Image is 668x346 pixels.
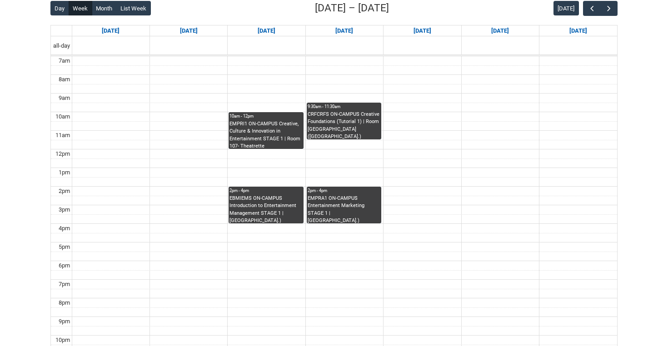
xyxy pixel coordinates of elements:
[57,205,72,214] div: 3pm
[57,298,72,307] div: 8pm
[57,168,72,177] div: 1pm
[600,1,618,16] button: Next Week
[412,25,433,36] a: Go to September 18, 2025
[229,195,302,223] div: EBMIEMS ON-CAMPUS Introduction to Entertainment Management STAGE 1 | [GEOGRAPHIC_DATA].) (capacit...
[54,112,72,121] div: 10am
[57,94,72,103] div: 9am
[57,242,72,252] div: 5pm
[308,104,380,110] div: 9:30am - 11:30am
[315,0,389,16] h2: [DATE] – [DATE]
[334,25,355,36] a: Go to September 17, 2025
[57,224,72,233] div: 4pm
[54,149,72,158] div: 12pm
[553,1,579,15] button: [DATE]
[57,317,72,326] div: 9pm
[308,111,380,139] div: CRFCRFS ON-CAMPUS Creative Foundations (Tutorial 1) | Room [GEOGRAPHIC_DATA] ([GEOGRAPHIC_DATA].)...
[308,188,380,194] div: 2pm - 4pm
[57,280,72,289] div: 7pm
[229,113,302,119] div: 10am - 12pm
[92,1,117,15] button: Month
[583,1,600,16] button: Previous Week
[54,131,72,140] div: 11am
[100,25,121,36] a: Go to September 14, 2025
[308,195,380,223] div: EMPRA1 ON-CAMPUS Entertainment Marketing STAGE 1 | [GEOGRAPHIC_DATA].) (capacity x20ppl) | [PERSO...
[256,25,277,36] a: Go to September 16, 2025
[57,56,72,65] div: 7am
[489,25,511,36] a: Go to September 19, 2025
[229,120,302,149] div: EMPRI1 ON-CAMPUS Creative, Culture & Innovation in Entertainment STAGE 1 | Room 107- Theatrette (...
[51,41,72,50] span: all-day
[57,261,72,270] div: 6pm
[69,1,92,15] button: Week
[57,75,72,84] div: 8am
[54,336,72,345] div: 10pm
[229,188,302,194] div: 2pm - 4pm
[50,1,69,15] button: Day
[178,25,199,36] a: Go to September 15, 2025
[568,25,589,36] a: Go to September 20, 2025
[57,187,72,196] div: 2pm
[116,1,151,15] button: List Week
